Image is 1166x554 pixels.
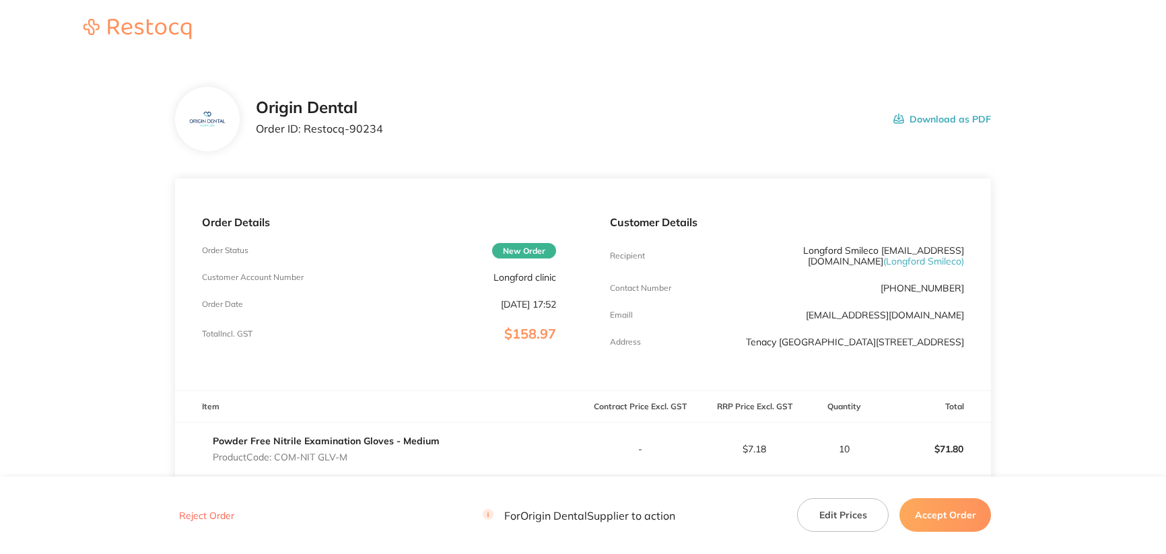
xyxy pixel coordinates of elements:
[881,283,964,293] p: [PHONE_NUMBER]
[610,251,645,261] p: Recipient
[877,433,990,465] p: $71.80
[811,391,877,423] th: Quantity
[175,510,238,522] button: Reject Order
[202,300,243,309] p: Order Date
[899,498,991,532] button: Accept Order
[185,98,229,141] img: YzF0MTI4NA
[501,299,556,310] p: [DATE] 17:52
[812,444,876,454] p: 10
[610,216,964,228] p: Customer Details
[483,509,675,522] p: For Origin Dental Supplier to action
[213,452,440,462] p: Product Code: COM-NIT GLV-M
[797,498,889,532] button: Edit Prices
[202,216,556,228] p: Order Details
[202,329,252,339] p: Total Incl. GST
[746,337,964,347] p: Tenacy [GEOGRAPHIC_DATA][STREET_ADDRESS]
[175,391,583,423] th: Item
[697,391,812,423] th: RRP Price Excl. GST
[610,337,641,347] p: Address
[877,391,991,423] th: Total
[256,123,383,135] p: Order ID: Restocq- 90234
[202,273,304,282] p: Customer Account Number
[698,444,811,454] p: $7.18
[610,310,633,320] p: Emaill
[70,19,205,39] img: Restocq logo
[504,325,556,342] span: $158.97
[883,255,964,267] span: ( Longford Smileco )
[728,245,964,267] p: Longford Smileco [EMAIL_ADDRESS][DOMAIN_NAME]
[584,444,697,454] p: -
[256,98,383,117] h2: Origin Dental
[893,98,991,140] button: Download as PDF
[583,391,697,423] th: Contract Price Excl. GST
[213,435,440,447] a: Powder Free Nitrile Examination Gloves - Medium
[202,246,248,255] p: Order Status
[493,272,556,283] p: Longford clinic
[806,309,964,321] a: [EMAIL_ADDRESS][DOMAIN_NAME]
[492,243,556,258] span: New Order
[70,19,205,41] a: Restocq logo
[610,283,671,293] p: Contact Number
